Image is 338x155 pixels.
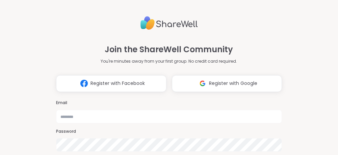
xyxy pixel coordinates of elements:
img: ShareWell Logomark [196,77,209,90]
h3: Password [56,129,282,134]
p: You're minutes away from your first group. No credit card required. [101,58,237,64]
button: Register with Google [172,75,282,92]
h1: Join the ShareWell Community [105,43,233,56]
img: ShareWell Logo [140,13,198,33]
h3: Email [56,100,282,106]
button: Register with Facebook [56,75,166,92]
span: Register with Google [209,80,257,87]
img: ShareWell Logomark [78,77,90,90]
span: Register with Facebook [90,80,145,87]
